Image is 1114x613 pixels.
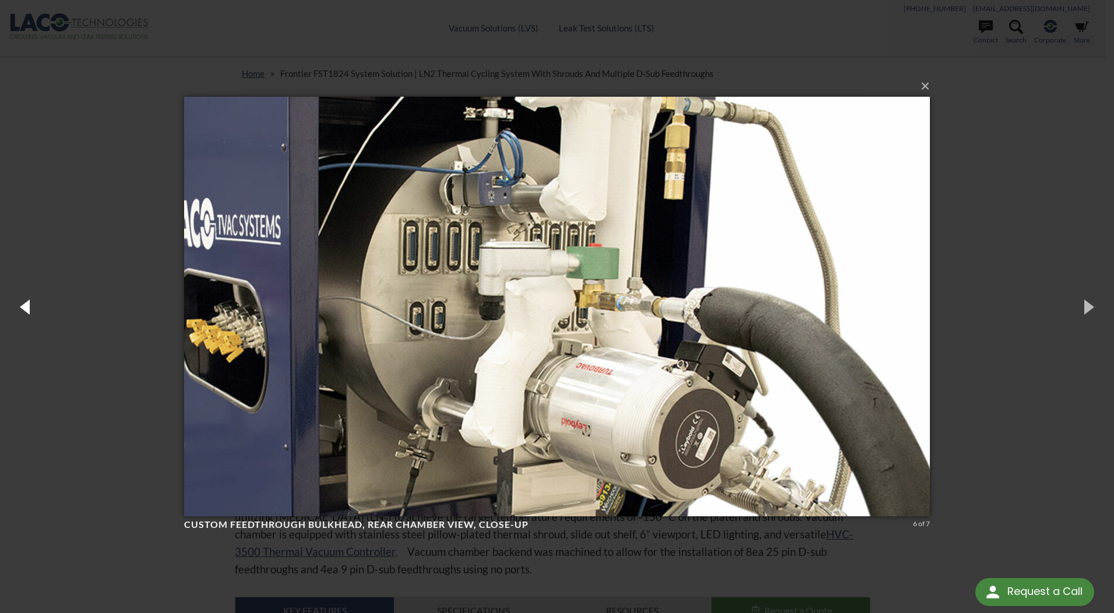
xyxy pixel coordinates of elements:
button: × [188,73,933,99]
img: round button [983,583,1002,601]
div: Request a Call [975,578,1094,606]
div: 6 of 7 [913,519,930,529]
div: Request a Call [1007,578,1083,605]
button: Next (Right arrow key) [1062,274,1114,339]
img: Custom Feedthrough Bulkhead, rear chamber view, close-up [184,73,930,540]
h4: Custom Feedthrough Bulkhead, rear chamber view, close-up [184,519,909,531]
